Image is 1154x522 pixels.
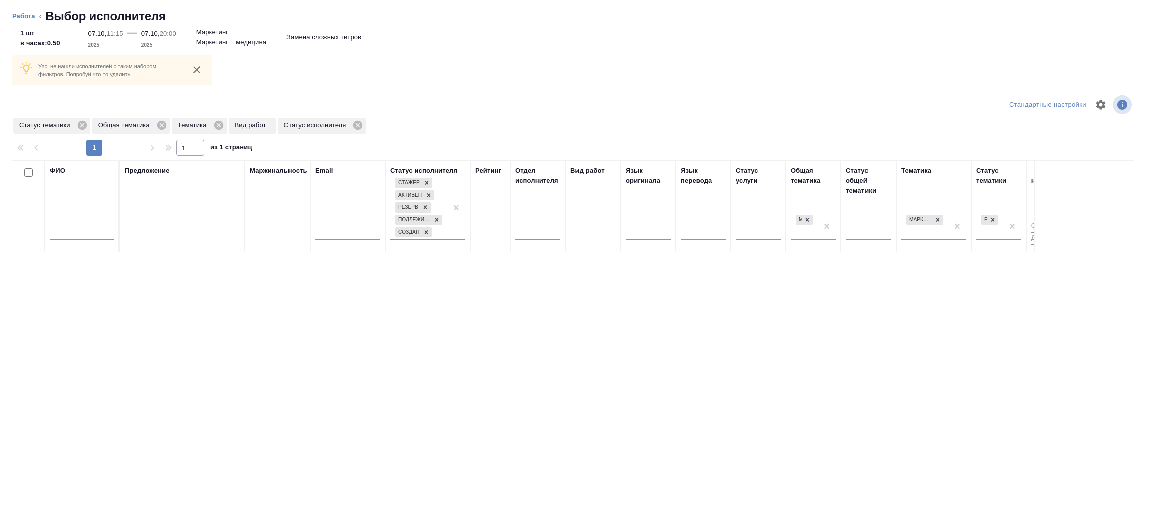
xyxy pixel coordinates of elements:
[19,120,74,130] p: Статус тематики
[795,214,814,226] div: Маркетинг
[50,166,65,176] div: ФИО
[235,120,270,130] p: Вид работ
[980,214,999,226] div: Рекомендован
[570,166,605,176] div: Вид работ
[901,166,931,176] div: Тематика
[172,118,227,134] div: Тематика
[906,215,932,225] div: Маркетинг + медицина
[390,166,457,176] div: Статус исполнителя
[127,24,137,50] div: —
[141,30,160,37] p: 07.10,
[796,215,802,225] div: Маркетинг
[1113,95,1134,114] span: Посмотреть информацию
[395,227,421,238] div: Создан
[846,166,891,196] div: Статус общей тематики
[284,120,350,130] p: Статус исполнителя
[394,226,433,239] div: Стажер, Активен, Резерв, Подлежит внедрению, Создан
[12,12,35,20] a: Работа
[20,28,60,38] p: 1 шт
[1089,93,1113,117] span: Настроить таблицу
[394,189,435,202] div: Стажер, Активен, Резерв, Подлежит внедрению, Создан
[45,8,166,24] h2: Выбор исполнителя
[250,166,307,176] div: Маржинальность
[13,118,90,134] div: Статус тематики
[98,120,153,130] p: Общая тематика
[981,215,987,225] div: Рекомендован
[395,190,423,201] div: Активен
[286,32,361,42] p: Замена сложных титров
[905,214,944,226] div: Маркетинг + медицина
[1031,220,1056,233] input: От
[791,166,836,186] div: Общая тематика
[12,8,1142,24] nav: breadcrumb
[395,178,421,188] div: Стажер
[160,30,176,37] p: 20:00
[395,202,420,213] div: Резерв
[39,11,41,21] li: ‹
[125,166,170,176] div: Предложение
[315,166,333,176] div: Email
[1031,232,1056,245] input: До
[88,30,107,37] p: 07.10,
[1031,166,1056,186] div: Кол-во начисл.
[38,62,181,78] p: Упс, не нашли исполнителей с таким набором фильтров. Попробуй что-то удалить
[681,166,726,186] div: Язык перевода
[196,27,228,37] p: Маркетинг
[278,118,366,134] div: Статус исполнителя
[106,30,123,37] p: 11:15
[1007,97,1089,113] div: split button
[395,215,431,225] div: Подлежит внедрению
[178,120,210,130] p: Тематика
[394,214,443,226] div: Стажер, Активен, Резерв, Подлежит внедрению, Создан
[515,166,560,186] div: Отдел исполнителя
[189,62,204,77] button: close
[210,141,252,156] span: из 1 страниц
[475,166,501,176] div: Рейтинг
[736,166,781,186] div: Статус услуги
[626,166,671,186] div: Язык оригинала
[394,201,432,214] div: Стажер, Активен, Резерв, Подлежит внедрению, Создан
[976,166,1021,186] div: Статус тематики
[394,177,433,189] div: Стажер, Активен, Резерв, Подлежит внедрению, Создан
[92,118,170,134] div: Общая тематика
